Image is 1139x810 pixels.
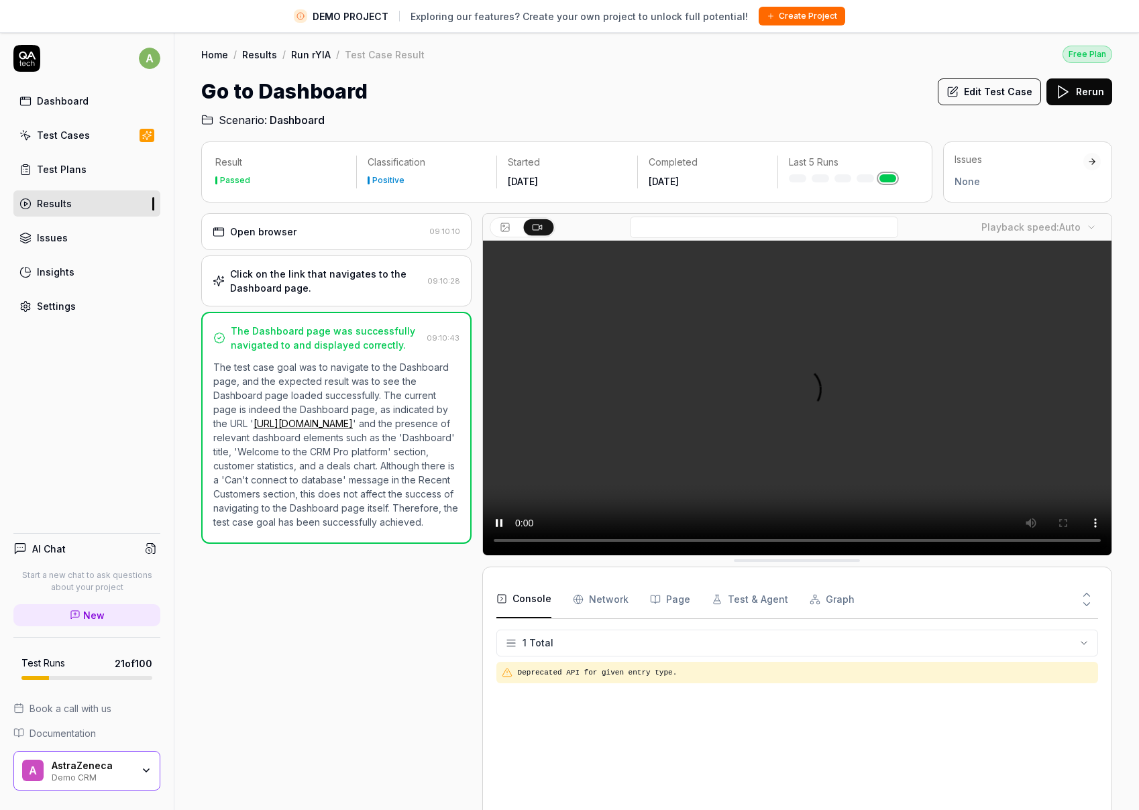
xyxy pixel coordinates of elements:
[22,760,44,781] span: A
[981,220,1081,234] div: Playback speed:
[37,299,76,313] div: Settings
[411,9,748,23] span: Exploring our features? Create your own project to unlock full potential!
[789,156,908,169] p: Last 5 Runs
[233,48,237,61] div: /
[32,542,66,556] h4: AI Chat
[139,48,160,69] span: a
[83,608,105,622] span: New
[429,227,460,236] time: 09:10:10
[213,360,459,529] p: The test case goal was to navigate to the Dashboard page, and the expected result was to see the ...
[518,667,1093,679] pre: Deprecated API for given entry type.
[201,76,368,107] h1: Go to Dashboard
[810,581,855,618] button: Graph
[573,581,629,618] button: Network
[201,48,228,61] a: Home
[649,176,679,187] time: [DATE]
[508,156,627,169] p: Started
[37,128,90,142] div: Test Cases
[955,153,1083,166] div: Issues
[1063,45,1112,63] button: Free Plan
[650,581,690,618] button: Page
[52,760,132,772] div: AstraZeneca
[231,324,421,352] div: The Dashboard page was successfully navigated to and displayed correctly.
[115,656,152,671] span: 21 of 100
[345,48,425,61] div: Test Case Result
[13,726,160,740] a: Documentation
[313,9,388,23] span: DEMO PROJECT
[955,174,1083,188] div: None
[242,48,277,61] a: Results
[52,771,132,782] div: Demo CRM
[368,156,486,169] p: Classification
[30,701,111,715] span: Book a call with us
[254,418,353,429] a: [URL][DOMAIN_NAME]
[938,78,1041,105] button: Edit Test Case
[291,48,331,61] a: Run rYIA
[759,7,845,25] button: Create Project
[230,267,422,295] div: Click on the link that navigates to the Dashboard page.
[201,112,325,128] a: Scenario:Dashboard
[13,190,160,217] a: Results
[427,333,459,343] time: 09:10:43
[37,94,89,108] div: Dashboard
[21,657,65,669] h5: Test Runs
[220,176,250,184] div: Passed
[508,176,538,187] time: [DATE]
[216,112,267,128] span: Scenario:
[37,196,72,211] div: Results
[13,88,160,114] a: Dashboard
[1046,78,1112,105] button: Rerun
[372,176,404,184] div: Positive
[37,265,74,279] div: Insights
[712,581,788,618] button: Test & Agent
[336,48,339,61] div: /
[13,293,160,319] a: Settings
[427,276,460,286] time: 09:10:28
[37,162,87,176] div: Test Plans
[282,48,286,61] div: /
[30,726,96,740] span: Documentation
[13,569,160,593] p: Start a new chat to ask questions about your project
[139,45,160,72] button: a
[649,156,767,169] p: Completed
[270,112,325,128] span: Dashboard
[496,581,551,618] button: Console
[13,259,160,285] a: Insights
[13,751,160,791] button: AAstraZenecaDemo CRM
[13,156,160,182] a: Test Plans
[13,701,160,715] a: Book a call with us
[230,225,296,239] div: Open browser
[13,225,160,251] a: Issues
[215,156,345,169] p: Result
[13,604,160,626] a: New
[37,231,68,245] div: Issues
[13,122,160,148] a: Test Cases
[1063,46,1112,63] div: Free Plan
